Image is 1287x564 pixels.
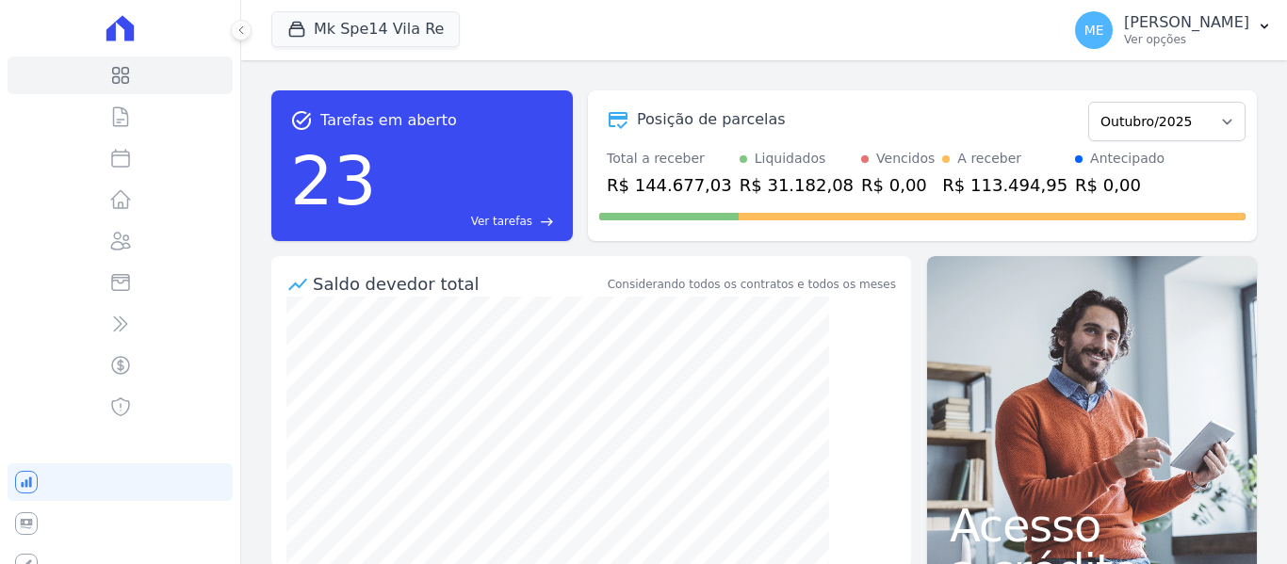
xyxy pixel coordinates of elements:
[608,276,896,293] div: Considerando todos os contratos e todos os meses
[607,149,732,169] div: Total a receber
[861,172,935,198] div: R$ 0,00
[271,11,460,47] button: Mk Spe14 Vila Re
[290,109,313,132] span: task_alt
[384,213,554,230] a: Ver tarefas east
[607,172,732,198] div: R$ 144.677,03
[876,149,935,169] div: Vencidos
[950,503,1234,548] span: Acesso
[290,132,377,230] div: 23
[320,109,457,132] span: Tarefas em aberto
[957,149,1021,169] div: A receber
[1075,172,1165,198] div: R$ 0,00
[755,149,826,169] div: Liquidados
[313,271,604,297] div: Saldo devedor total
[1090,149,1165,169] div: Antecipado
[740,172,854,198] div: R$ 31.182,08
[942,172,1067,198] div: R$ 113.494,95
[540,215,554,229] span: east
[1124,13,1249,32] p: [PERSON_NAME]
[1084,24,1104,37] span: ME
[1124,32,1249,47] p: Ver opções
[1060,4,1287,56] button: ME [PERSON_NAME] Ver opções
[637,108,786,131] div: Posição de parcelas
[471,213,532,230] span: Ver tarefas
